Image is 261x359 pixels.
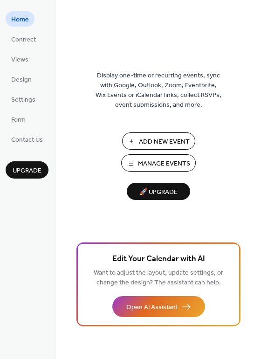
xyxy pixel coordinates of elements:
[6,71,37,87] a: Design
[11,15,29,25] span: Home
[11,95,35,105] span: Settings
[6,11,34,27] a: Home
[126,303,178,312] span: Open AI Assistant
[122,132,195,150] button: Add New Event
[139,137,190,147] span: Add New Event
[11,35,36,45] span: Connect
[6,91,41,107] a: Settings
[127,183,190,200] button: 🚀 Upgrade
[138,159,190,169] span: Manage Events
[6,51,34,67] a: Views
[112,296,205,317] button: Open AI Assistant
[112,253,205,266] span: Edit Your Calendar with AI
[6,31,41,47] a: Connect
[96,71,221,110] span: Display one-time or recurring events, sync with Google, Outlook, Zoom, Eventbrite, Wix Events or ...
[11,75,32,85] span: Design
[13,166,41,176] span: Upgrade
[132,186,185,199] span: 🚀 Upgrade
[94,267,223,289] span: Want to adjust the layout, update settings, or change the design? The assistant can help.
[11,55,28,65] span: Views
[121,154,196,172] button: Manage Events
[11,115,26,125] span: Form
[6,131,48,147] a: Contact Us
[6,161,48,179] button: Upgrade
[11,135,43,145] span: Contact Us
[6,111,31,127] a: Form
